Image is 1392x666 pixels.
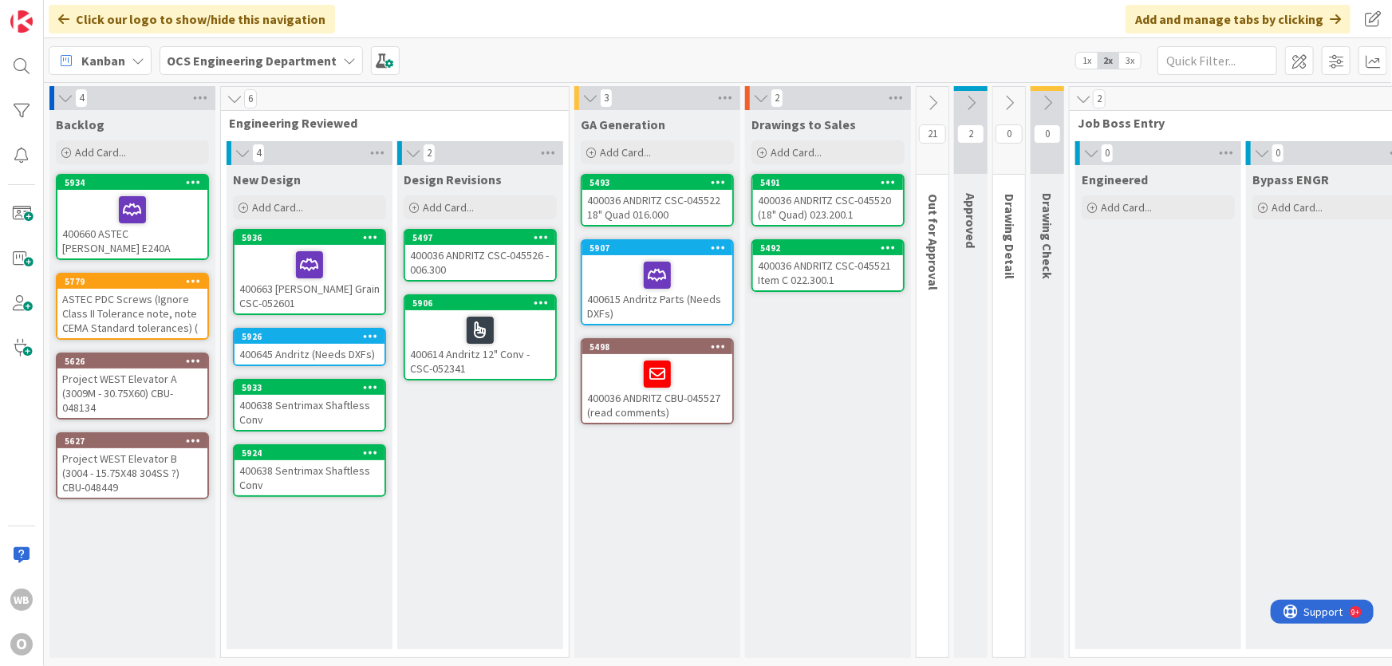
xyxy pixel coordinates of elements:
[1119,53,1141,69] span: 3x
[760,177,903,188] div: 5491
[235,380,384,395] div: 5933
[760,242,903,254] div: 5492
[75,145,126,160] span: Add Card...
[405,231,555,280] div: 5497400036 ANDRITZ CSC-045526 - 006.300
[582,354,732,423] div: 400036 ANDRITZ CBU-045527 (read comments)
[65,177,207,188] div: 5934
[590,177,732,188] div: 5493
[957,124,984,144] span: 2
[771,145,822,160] span: Add Card...
[1157,46,1277,75] input: Quick Filter...
[57,175,207,190] div: 5934
[405,296,555,379] div: 5906400614 Andritz 12" Conv - CSC-052341
[57,448,207,498] div: Project WEST Elevator B (3004 - 15.75X48 304SS ?) CBU-048449
[57,175,207,258] div: 5934400660 ASTEC [PERSON_NAME] E240A
[1093,89,1106,108] span: 2
[235,329,384,365] div: 5926400645 Andritz (Needs DXFs)
[1039,193,1055,279] span: Drawing Check
[405,296,555,310] div: 5906
[996,124,1023,144] span: 0
[242,331,384,342] div: 5926
[581,116,665,132] span: GA Generation
[167,53,337,69] b: OCS Engineering Department
[1098,53,1119,69] span: 2x
[404,171,502,187] span: Design Revisions
[1082,171,1148,187] span: Engineered
[600,145,651,160] span: Add Card...
[925,194,941,290] span: Out for Approval
[233,171,301,187] span: New Design
[57,434,207,498] div: 5627Project WEST Elevator B (3004 - 15.75X48 304SS ?) CBU-048449
[1101,144,1114,163] span: 0
[590,341,732,353] div: 5498
[235,329,384,344] div: 5926
[242,232,384,243] div: 5936
[1272,200,1323,215] span: Add Card...
[412,232,555,243] div: 5497
[235,231,384,313] div: 5936400663 [PERSON_NAME] Grain CSC-052601
[919,124,946,144] span: 21
[751,116,856,132] span: Drawings to Sales
[235,245,384,313] div: 400663 [PERSON_NAME] Grain CSC-052601
[244,89,257,108] span: 6
[412,298,555,309] div: 5906
[57,354,207,368] div: 5626
[65,435,207,447] div: 5627
[56,116,104,132] span: Backlog
[1076,53,1098,69] span: 1x
[405,245,555,280] div: 400036 ANDRITZ CSC-045526 - 006.300
[229,115,549,131] span: Engineering Reviewed
[1002,194,1018,279] span: Drawing Detail
[65,356,207,367] div: 5626
[753,175,903,225] div: 5491400036 ANDRITZ CSC-045520 (18" Quad) 023.200.1
[582,241,732,324] div: 5907400615 Andritz Parts (Needs DXFs)
[582,340,732,354] div: 5498
[235,460,384,495] div: 400638 Sentrimax Shaftless Conv
[582,175,732,225] div: 5493400036 ANDRITZ CSC-045522 18" Quad 016.000
[600,89,613,108] span: 3
[423,144,436,163] span: 2
[10,10,33,33] img: Visit kanbanzone.com
[405,231,555,245] div: 5497
[753,241,903,290] div: 5492400036 ANDRITZ CSC-045521 Item C 022.300.1
[34,2,73,22] span: Support
[235,446,384,460] div: 5924
[75,89,88,108] span: 4
[1034,124,1061,144] span: 0
[235,446,384,495] div: 5924400638 Sentrimax Shaftless Conv
[753,175,903,190] div: 5491
[235,395,384,430] div: 400638 Sentrimax Shaftless Conv
[1101,200,1152,215] span: Add Card...
[57,274,207,289] div: 5779
[1126,5,1351,33] div: Add and manage tabs by clicking
[582,255,732,324] div: 400615 Andritz Parts (Needs DXFs)
[242,447,384,459] div: 5924
[57,274,207,338] div: 5779ASTEC PDC Screws (Ignore Class II Tolerance note, note CEMA Standard tolerances) (
[582,340,732,423] div: 5498400036 ANDRITZ CBU-045527 (read comments)
[1272,144,1284,163] span: 0
[582,175,732,190] div: 5493
[590,242,732,254] div: 5907
[49,5,335,33] div: Click our logo to show/hide this navigation
[753,190,903,225] div: 400036 ANDRITZ CSC-045520 (18" Quad) 023.200.1
[57,190,207,258] div: 400660 ASTEC [PERSON_NAME] E240A
[81,6,89,19] div: 9+
[65,276,207,287] div: 5779
[235,231,384,245] div: 5936
[235,344,384,365] div: 400645 Andritz (Needs DXFs)
[405,310,555,379] div: 400614 Andritz 12" Conv - CSC-052341
[57,354,207,418] div: 5626Project WEST Elevator A (3009M - 30.75X60) CBU-048134
[57,368,207,418] div: Project WEST Elevator A (3009M - 30.75X60) CBU-048134
[963,193,979,248] span: Approved
[753,255,903,290] div: 400036 ANDRITZ CSC-045521 Item C 022.300.1
[252,200,303,215] span: Add Card...
[423,200,474,215] span: Add Card...
[582,241,732,255] div: 5907
[10,589,33,611] div: WB
[81,51,125,70] span: Kanban
[1252,171,1329,187] span: Bypass ENGR
[771,89,783,108] span: 2
[10,633,33,656] div: O
[753,241,903,255] div: 5492
[57,289,207,338] div: ASTEC PDC Screws (Ignore Class II Tolerance note, note CEMA Standard tolerances) (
